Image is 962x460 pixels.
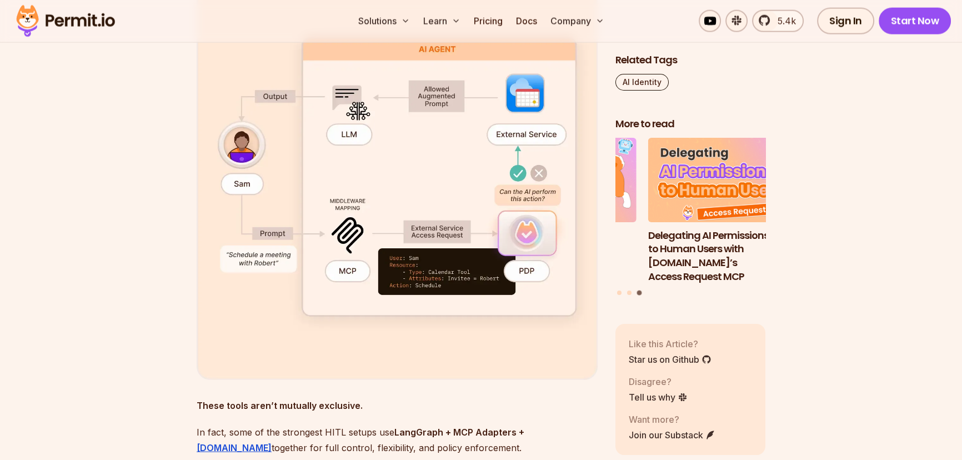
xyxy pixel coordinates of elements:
button: Learn [419,10,465,32]
a: Join our Substack [629,428,715,441]
a: Star us on Github [629,352,712,366]
button: Go to slide 1 [617,291,622,295]
p: Like this Article? [629,337,712,350]
p: Want more? [629,412,715,426]
a: Tell us why [629,390,688,403]
a: 5.4k [752,10,804,32]
h3: Delegating AI Permissions to Human Users with [DOMAIN_NAME]’s Access Request MCP [648,228,798,283]
strong: LangGraph + MCP Adapters + [394,427,524,438]
p: Disagree? [629,374,688,388]
a: Sign In [817,8,874,34]
button: Solutions [354,10,414,32]
a: Pricing [469,10,507,32]
img: Permit logo [11,2,120,40]
span: 5.4k [771,14,796,28]
h2: More to read [615,117,765,131]
a: AI Identity [615,74,669,91]
button: Company [546,10,609,32]
li: 3 of 3 [648,138,798,284]
a: Docs [512,10,542,32]
div: Posts [615,138,765,297]
h2: Related Tags [615,53,765,67]
a: [DOMAIN_NAME] [197,442,272,453]
p: In fact, some of the strongest HITL setups use together for full control, flexibility, and policy... [197,424,598,456]
button: Go to slide 2 [627,291,632,295]
a: Delegating AI Permissions to Human Users with Permit.io’s Access Request MCPDelegating AI Permiss... [648,138,798,284]
img: Delegating AI Permissions to Human Users with Permit.io’s Access Request MCP [648,138,798,222]
a: Start Now [879,8,951,34]
strong: These tools aren’t mutually exclusive. [197,400,363,411]
button: Go to slide 3 [637,291,642,296]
